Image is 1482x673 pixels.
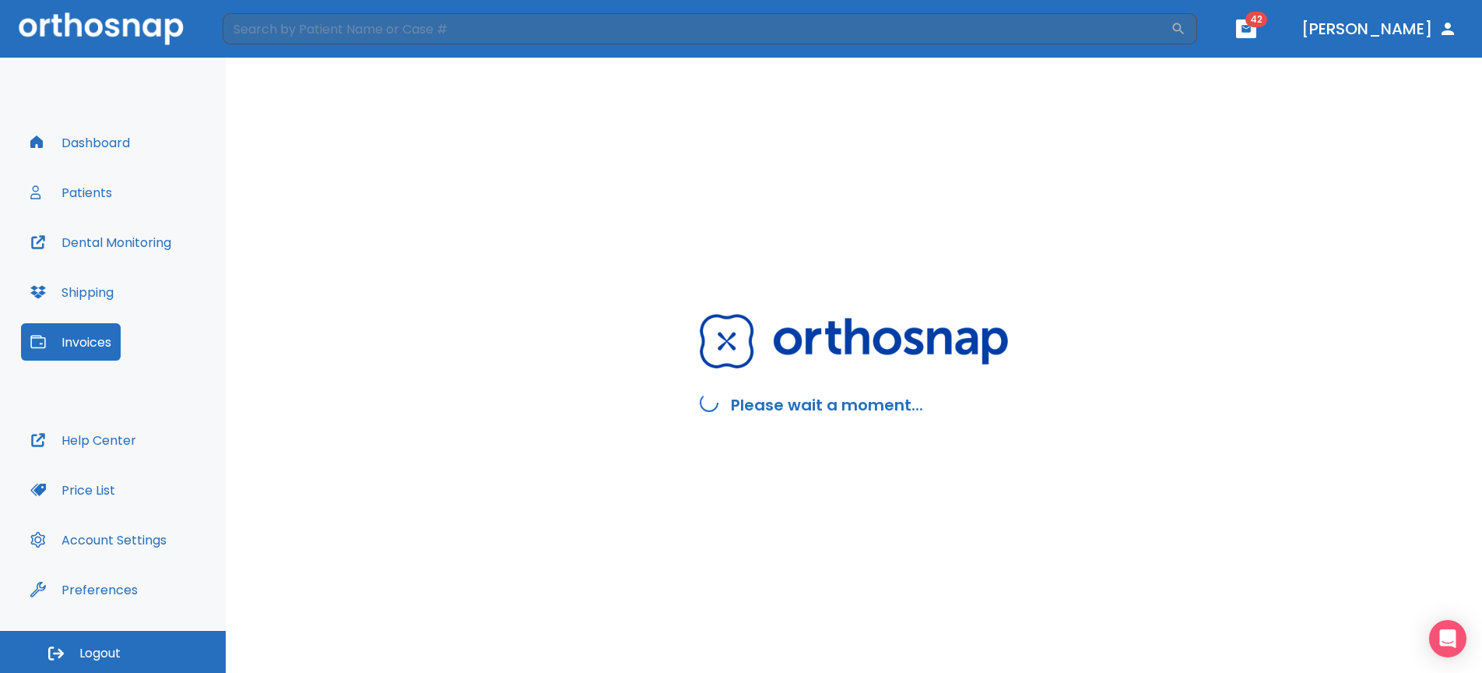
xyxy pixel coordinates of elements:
[21,471,125,509] button: Price List
[700,314,1008,368] img: Orthosnap
[223,13,1171,44] input: Search by Patient Name or Case #
[731,393,923,417] h2: Please wait a moment...
[79,645,121,662] span: Logout
[21,273,123,311] button: Shipping
[21,323,121,361] button: Invoices
[1245,12,1267,27] span: 42
[21,521,176,558] button: Account Settings
[1295,15,1463,43] button: [PERSON_NAME]
[21,124,139,161] button: Dashboard
[1429,620,1466,657] div: Open Intercom Messenger
[21,224,181,261] button: Dental Monitoring
[21,571,147,608] button: Preferences
[21,174,121,211] button: Patients
[21,421,146,459] button: Help Center
[19,12,184,44] img: Orthosnap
